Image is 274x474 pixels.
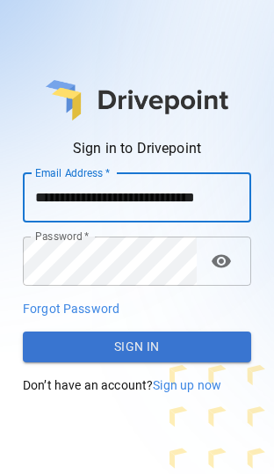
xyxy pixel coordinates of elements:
label: Password [35,229,89,244]
img: main logo [46,80,227,120]
span: visibility [211,251,232,272]
p: Don’t have an account? [23,376,251,394]
span: Forgot Password [23,302,119,316]
label: Email Address [35,165,110,180]
span: Sign up now [153,378,221,392]
button: Sign In [23,332,251,363]
p: Sign in to Drivepoint [23,138,251,159]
